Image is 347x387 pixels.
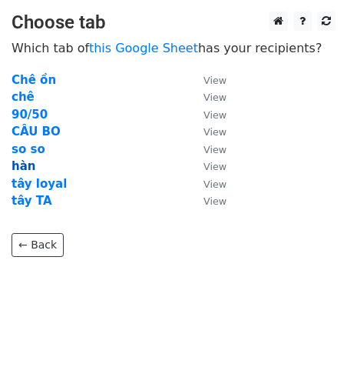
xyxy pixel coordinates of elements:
[188,159,226,173] a: View
[12,194,52,208] a: tây TA
[188,194,226,208] a: View
[203,161,226,172] small: View
[188,177,226,191] a: View
[188,108,226,122] a: View
[12,73,56,87] a: Chê ồn
[203,92,226,103] small: View
[203,178,226,190] small: View
[188,90,226,104] a: View
[203,109,226,121] small: View
[12,108,48,122] a: 90/50
[12,177,67,191] a: tây loyal
[12,90,35,104] a: chê
[12,12,335,34] h3: Choose tab
[12,40,335,56] p: Which tab of has your recipients?
[89,41,198,55] a: this Google Sheet
[203,126,226,138] small: View
[188,142,226,156] a: View
[12,142,45,156] a: so so
[203,195,226,207] small: View
[12,125,61,138] a: CÂU BO
[203,144,226,155] small: View
[270,313,347,387] iframe: Chat Widget
[12,159,35,173] a: hàn
[12,233,64,257] a: ← Back
[203,75,226,86] small: View
[188,73,226,87] a: View
[188,125,226,138] a: View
